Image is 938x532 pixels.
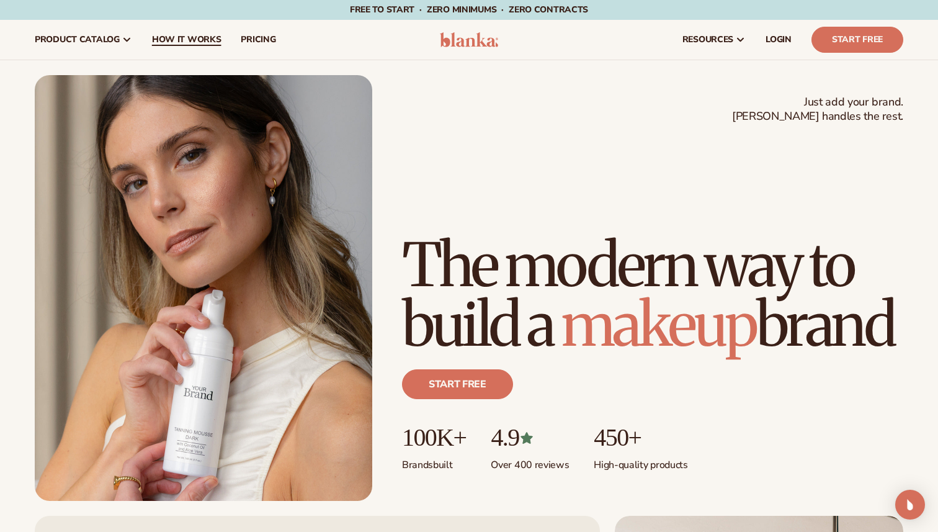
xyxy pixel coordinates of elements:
div: Keywords by Traffic [137,73,209,81]
img: logo [440,32,499,47]
span: resources [682,35,733,45]
img: logo_orange.svg [20,20,30,30]
span: makeup [561,287,756,362]
div: v 4.0.25 [35,20,61,30]
div: Domain Overview [47,73,111,81]
a: product catalog [25,20,142,60]
a: How It Works [142,20,231,60]
p: 100K+ [402,424,466,451]
div: Domain: [DOMAIN_NAME] [32,32,136,42]
p: High-quality products [594,451,687,472]
span: pricing [241,35,275,45]
span: Free to start · ZERO minimums · ZERO contracts [350,4,588,16]
a: pricing [231,20,285,60]
span: product catalog [35,35,120,45]
span: LOGIN [766,35,792,45]
a: LOGIN [756,20,802,60]
p: Brands built [402,451,466,472]
img: Female holding tanning mousse. [35,75,372,501]
a: Start Free [811,27,903,53]
a: resources [672,20,756,60]
img: tab_keywords_by_traffic_grey.svg [123,72,133,82]
p: 450+ [594,424,687,451]
p: 4.9 [491,424,569,451]
h1: The modern way to build a brand [402,235,903,354]
img: tab_domain_overview_orange.svg [33,72,43,82]
span: How It Works [152,35,221,45]
p: Over 400 reviews [491,451,569,472]
a: Start free [402,369,513,399]
img: website_grey.svg [20,32,30,42]
div: Open Intercom Messenger [895,490,925,520]
span: Just add your brand. [PERSON_NAME] handles the rest. [732,95,903,124]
